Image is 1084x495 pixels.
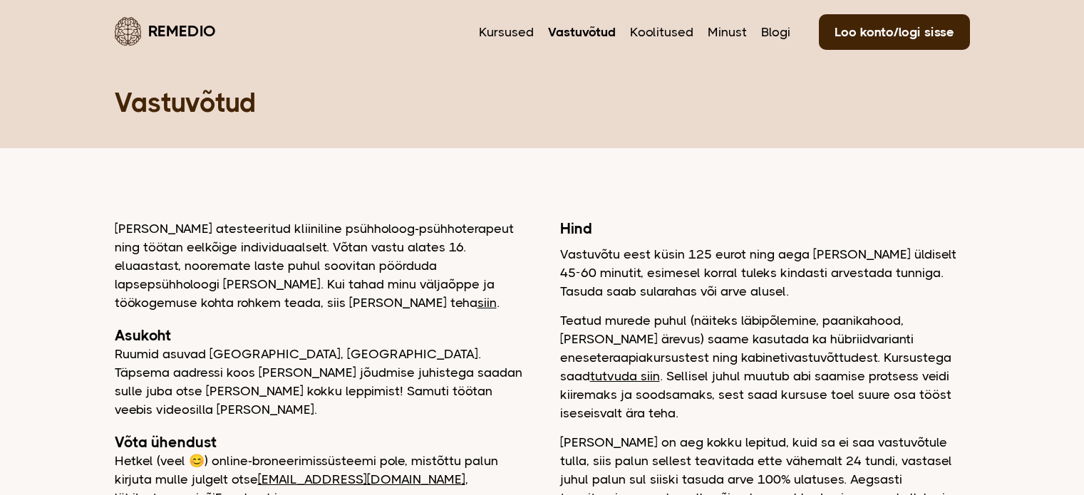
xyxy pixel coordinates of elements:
a: Kursused [479,23,534,41]
a: Koolitused [630,23,693,41]
img: Remedio logo [115,17,141,46]
a: Vastuvõtud [548,23,616,41]
p: Vastuvõtu eest küsin 125 eurot ning aega [PERSON_NAME] üldiselt 45-60 minutit, esimesel korral tu... [560,245,970,301]
a: Remedio [115,14,216,48]
a: [EMAIL_ADDRESS][DOMAIN_NAME] [258,472,465,486]
h2: Asukoht [115,326,525,345]
a: Minust [708,23,747,41]
a: Loo konto/logi sisse [819,14,970,50]
h1: Vastuvõtud [115,85,970,120]
p: [PERSON_NAME] atesteeritud kliiniline psühholoog-psühhoterapeut ning töötan eelkõige individuaals... [115,219,525,312]
a: Blogi [761,23,790,41]
a: siin [478,296,497,310]
p: Ruumid asuvad [GEOGRAPHIC_DATA], [GEOGRAPHIC_DATA]. Täpsema aadressi koos [PERSON_NAME] jõudmise ... [115,345,525,419]
h2: Hind [560,219,970,238]
a: tutvuda siin [590,369,660,383]
p: Teatud murede puhul (näiteks läbipõlemine, paanikahood, [PERSON_NAME] ärevus) saame kasutada ka h... [560,311,970,422]
h2: Võta ühendust [115,433,525,452]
